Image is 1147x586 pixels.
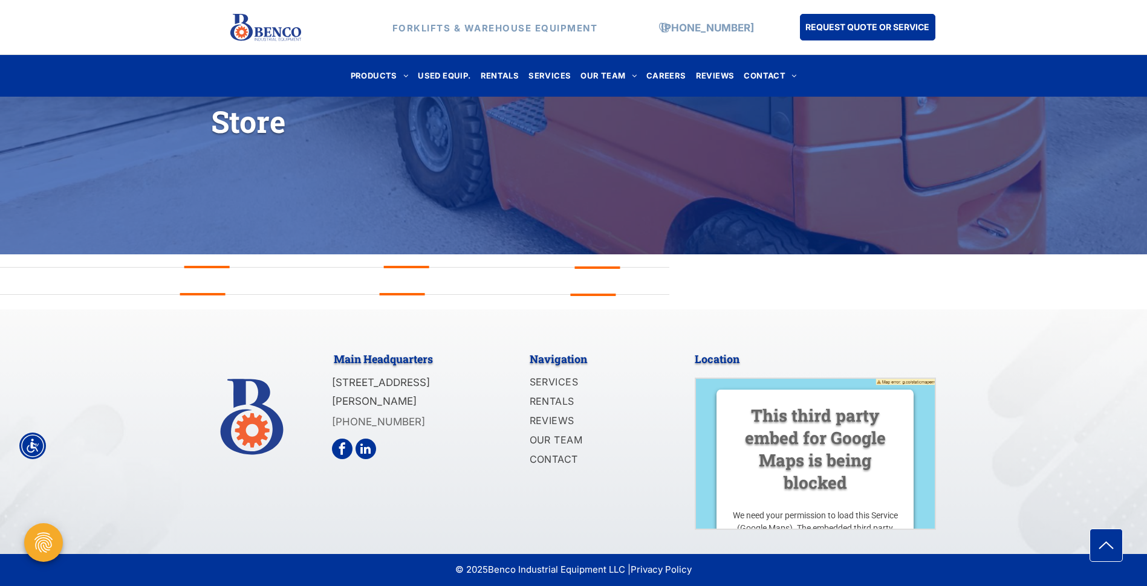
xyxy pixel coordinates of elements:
[392,22,598,33] strong: FORKLIFTS & WAREHOUSE EQUIPMENT
[211,101,285,141] span: Store
[805,16,929,38] span: REQUEST QUOTE OR SERVICE
[731,509,899,573] p: We need your permission to load this Service (Google Maps). The embedded third party Service is n...
[332,439,353,459] a: facebook
[695,352,739,366] span: Location
[576,68,642,84] a: OUR TEAM
[524,68,576,84] a: SERVICES
[739,68,801,84] a: CONTACT
[455,563,488,577] span: © 2025
[530,451,660,470] a: CONTACT
[530,373,660,393] a: SERVICES
[530,412,660,431] a: REVIEWS
[530,352,587,366] span: Navigation
[691,68,739,84] a: REVIEWS
[696,379,935,572] img: Google maps preview image
[488,564,692,575] span: Benco Industrial Equipment LLC |
[332,376,430,407] span: [STREET_ADDRESS][PERSON_NAME]
[530,431,660,451] a: OUR TEAM
[334,352,433,366] span: Main Headquarters
[476,68,524,84] a: RENTALS
[642,68,691,84] a: CAREERS
[332,416,425,428] a: [PHONE_NUMBER]
[413,68,475,84] a: USED EQUIP.
[661,21,754,33] a: [PHONE_NUMBER]
[631,564,692,575] a: Privacy Policy
[19,433,46,459] div: Accessibility Menu
[346,68,414,84] a: PRODUCTS
[731,404,899,494] h3: This third party embed for Google Maps is being blocked
[800,14,935,40] a: REQUEST QUOTE OR SERVICE
[356,439,376,459] a: linkedin
[530,393,660,412] a: RENTALS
